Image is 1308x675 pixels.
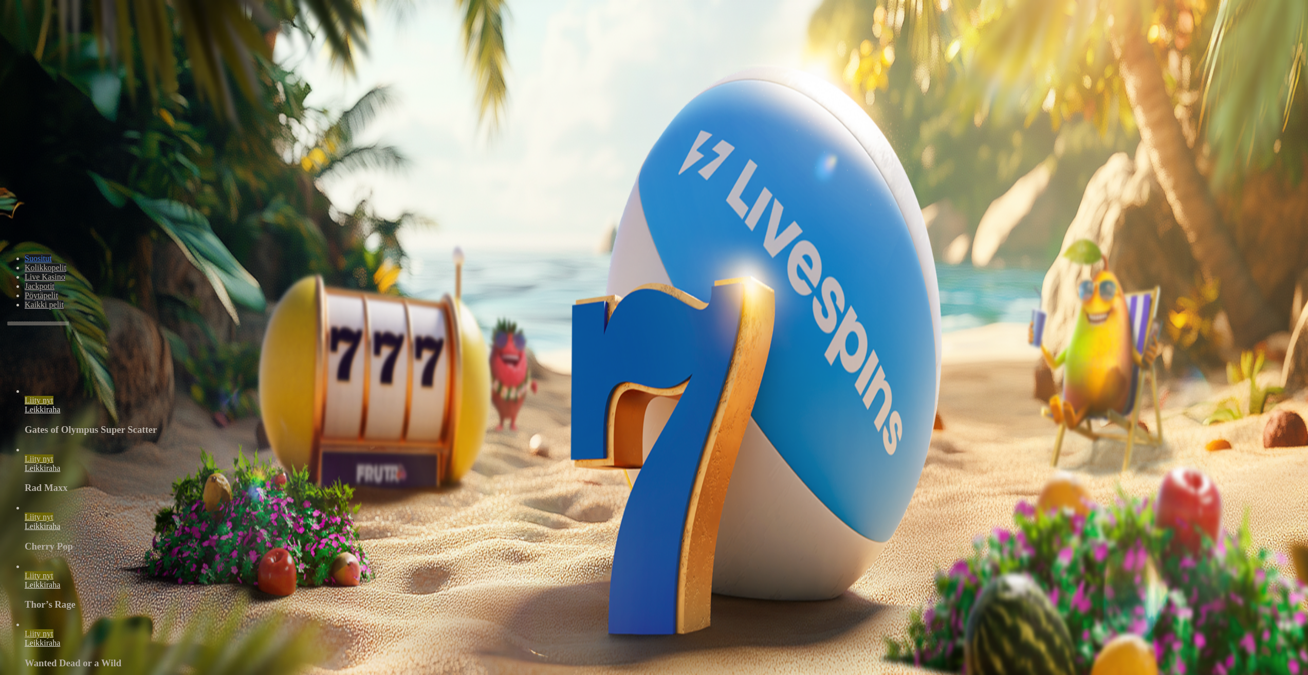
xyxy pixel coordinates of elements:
[25,396,53,405] span: Liity nyt
[25,454,53,463] span: Liity nyt
[25,263,66,272] a: Kolikkopelit
[25,522,60,531] a: Cherry Pop
[25,638,60,647] a: Wanted Dead or a Wild
[25,272,65,281] a: Live Kasino
[25,464,60,472] a: Rad Maxx
[25,387,1304,435] article: Gates of Olympus Super Scatter
[25,405,60,414] a: Gates of Olympus Super Scatter
[25,629,53,638] a: Wanted Dead or a Wild
[25,282,54,290] a: Jackpotit
[25,424,1304,435] h3: Gates of Olympus Super Scatter
[25,482,1304,494] h3: Rad Maxx
[25,513,53,521] a: Cherry Pop
[25,454,53,463] a: Rad Maxx
[25,629,53,638] span: Liity nyt
[25,445,1304,494] article: Rad Maxx
[25,291,58,300] a: Pöytäpelit
[25,599,1304,610] h3: Thor’s Rage
[25,571,53,580] a: Thor’s Rage
[25,580,60,589] a: Thor’s Rage
[25,541,1304,552] h3: Cherry Pop
[25,562,1304,611] article: Thor’s Rage
[25,658,1304,669] h3: Wanted Dead or a Wild
[25,620,1304,669] article: Wanted Dead or a Wild
[25,571,53,580] span: Liity nyt
[4,236,1304,309] nav: Lobby
[25,254,51,263] a: Suositut
[25,503,1304,552] article: Cherry Pop
[25,513,53,521] span: Liity nyt
[25,300,64,309] a: Kaikki pelit
[4,236,1304,330] header: Lobby
[25,396,53,405] a: Gates of Olympus Super Scatter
